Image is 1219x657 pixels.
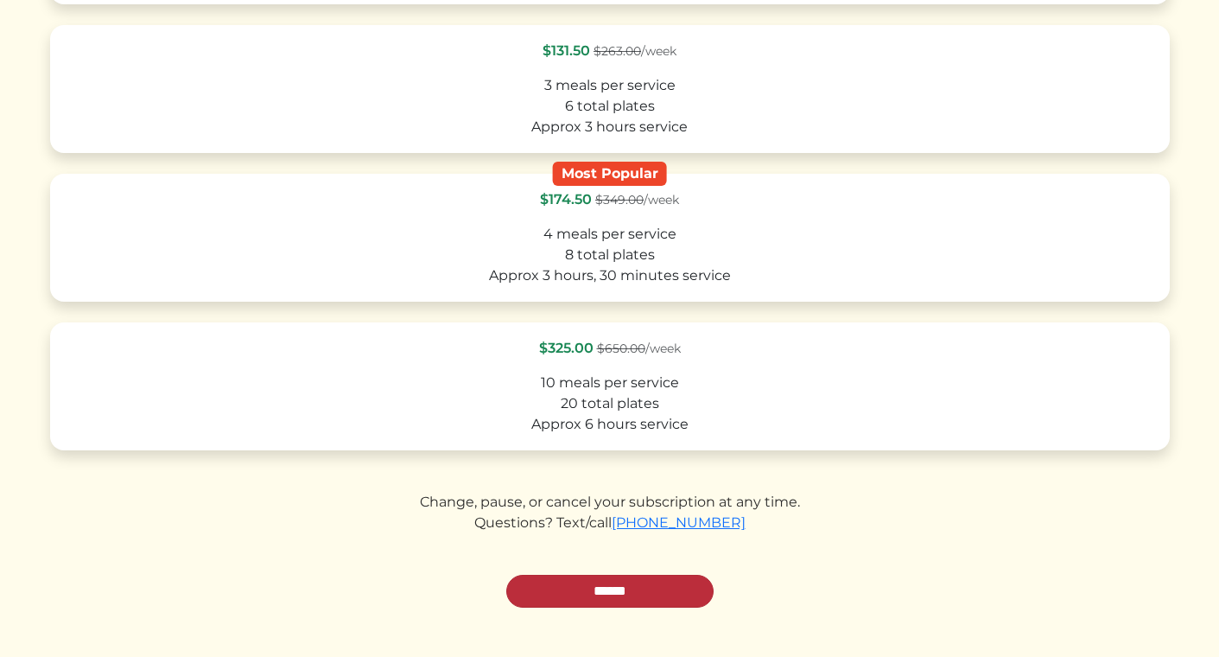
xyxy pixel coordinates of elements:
s: $650.00 [597,341,645,356]
span: $174.50 [540,191,592,207]
span: /week [597,341,681,356]
div: 4 meals per service [66,224,1154,245]
div: 6 total plates [66,96,1154,117]
span: $131.50 [543,42,590,59]
div: Approx 3 hours, 30 minutes service [66,265,1154,286]
div: Approx 6 hours service [66,414,1154,435]
div: 8 total plates [66,245,1154,265]
s: $349.00 [595,192,644,207]
s: $263.00 [594,43,641,59]
span: $325.00 [539,340,594,356]
div: 3 meals per service [66,75,1154,96]
a: [PHONE_NUMBER] [612,514,746,531]
div: Most Popular [552,162,667,185]
div: Approx 3 hours service [66,117,1154,137]
div: 10 meals per service [66,373,1154,393]
div: Change, pause, or cancel your subscription at any time. [50,492,1170,513]
div: 20 total plates [66,393,1154,414]
div: Questions? Text/call [50,513,1170,533]
span: /week [595,192,679,207]
span: /week [594,43,676,59]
